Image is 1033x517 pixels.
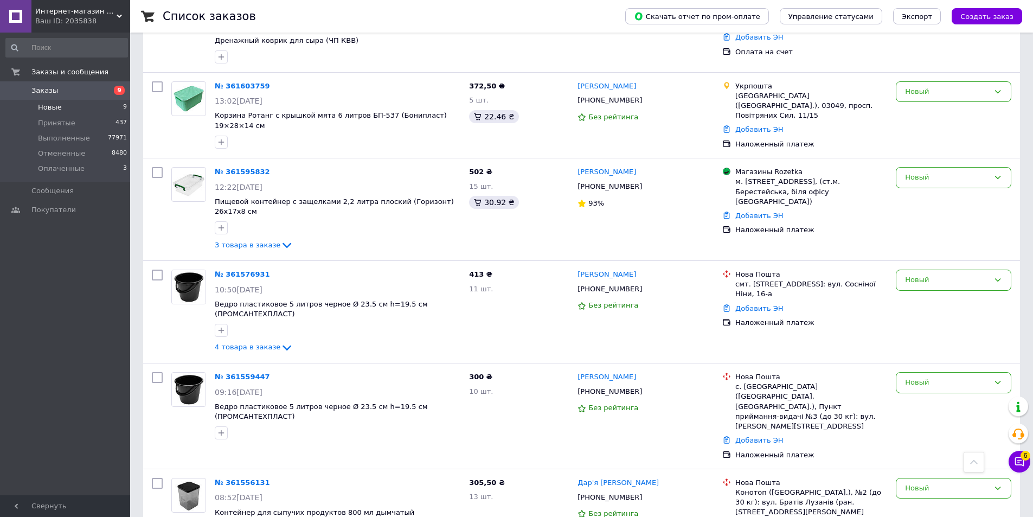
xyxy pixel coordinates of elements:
span: Сообщения [31,186,74,196]
span: Выполненные [38,133,90,143]
span: 10 шт. [469,387,493,395]
span: 11 шт. [469,285,493,293]
span: 437 [116,118,127,128]
input: Поиск [5,38,128,58]
a: № 361576931 [215,270,270,278]
div: смт. [STREET_ADDRESS]: вул. Сосніної Ніни, 16-а [735,279,887,299]
a: Пищевой контейнер с защелками 2,2 литра плоский (Горизонт) 26х17х8 см [215,197,454,216]
span: Новые [38,103,62,112]
div: [GEOGRAPHIC_DATA] ([GEOGRAPHIC_DATA].), 03049, просп. Повітряних Сил, 11/15 [735,91,887,121]
div: с. [GEOGRAPHIC_DATA] ([GEOGRAPHIC_DATA], [GEOGRAPHIC_DATA].), Пункт приймання-видачі №3 (до 30 кг... [735,382,887,431]
span: 08:52[DATE] [215,493,262,502]
span: Без рейтинга [588,404,638,412]
a: № 361559447 [215,373,270,381]
a: Фото товару [171,270,206,304]
span: Дренажный коврик для сыра (ЧП КВВ) [215,36,358,44]
div: Наложенный платеж [735,139,887,149]
span: 12:22[DATE] [215,183,262,192]
a: Создать заказ [941,12,1022,20]
span: 3 товара в заказе [215,241,280,249]
a: Добавить ЭН [735,212,783,220]
div: Новый [905,377,989,388]
img: Фото товару [175,478,203,512]
a: Дар'я [PERSON_NAME] [578,478,659,488]
span: [PHONE_NUMBER] [578,182,642,190]
span: Без рейтинга [588,113,638,121]
div: Оплата на счет [735,47,887,57]
div: Нова Пошта [735,478,887,488]
a: Фото товару [171,167,206,202]
span: 3 [123,164,127,174]
a: Добавить ЭН [735,33,783,41]
div: Новый [905,483,989,494]
button: Создать заказ [952,8,1022,24]
div: 30.92 ₴ [469,196,518,209]
h1: Список заказов [163,10,256,23]
div: Нова Пошта [735,372,887,382]
div: Наложенный платеж [735,225,887,235]
span: 305,50 ₴ [469,478,505,487]
span: [PHONE_NUMBER] [578,493,642,501]
div: Ваш ID: 2035838 [35,16,130,26]
a: Корзина Ротанг с крышкой мята 6 литров БП-537 (Бонипласт) 19×28×14 см [215,111,447,130]
span: [PHONE_NUMBER] [578,96,642,104]
a: 3 товара в заказе [215,241,293,249]
a: Добавить ЭН [735,304,783,312]
div: Новый [905,86,989,98]
div: Новый [905,275,989,286]
span: Скачать отчет по пром-оплате [634,11,760,21]
span: 413 ₴ [469,270,492,278]
img: Фото товару [172,84,206,113]
span: Отмененные [38,149,85,158]
span: 10:50[DATE] [215,285,262,294]
span: [PHONE_NUMBER] [578,285,642,293]
span: 502 ₴ [469,168,492,176]
a: Фото товару [171,81,206,116]
span: Заказы [31,86,58,95]
button: Чат с покупателем6 [1009,451,1030,473]
img: Фото товару [172,270,206,304]
span: 13 шт. [469,493,493,501]
span: Заказы и сообщения [31,67,108,77]
a: 4 товара в заказе [215,343,293,351]
span: 13:02[DATE] [215,97,262,105]
div: Наложенный платеж [735,318,887,328]
a: Фото товару [171,478,206,513]
span: Управление статусами [788,12,874,21]
a: Ведро пластиковое 5 литров черное Ø 23.5 см h=19.5 см (ПРОМСАНТЕХПЛАСТ) [215,300,428,318]
span: 77971 [108,133,127,143]
a: Ведро пластиковое 5 литров черное Ø 23.5 см h=19.5 см (ПРОМСАНТЕХПЛАСТ) [215,403,428,421]
a: № 361556131 [215,478,270,487]
div: 22.46 ₴ [469,110,518,123]
span: 9 [114,86,125,95]
span: 372,50 ₴ [469,82,505,90]
span: 9 [123,103,127,112]
span: 09:16[DATE] [215,388,262,397]
button: Управление статусами [780,8,882,24]
span: Без рейтинга [588,301,638,309]
a: Фото товару [171,372,206,407]
span: [PHONE_NUMBER] [578,387,642,395]
span: Создать заказ [960,12,1013,21]
a: [PERSON_NAME] [578,270,636,280]
img: Фото товару [172,171,206,197]
button: Скачать отчет по пром-оплате [625,8,769,24]
span: Оплаченные [38,164,85,174]
a: [PERSON_NAME] [578,167,636,177]
a: [PERSON_NAME] [578,81,636,92]
span: Покупатели [31,205,76,215]
span: Принятые [38,118,75,128]
span: 8480 [112,149,127,158]
div: Новый [905,172,989,183]
button: Экспорт [893,8,941,24]
a: [PERSON_NAME] [578,372,636,382]
div: Укрпошта [735,81,887,91]
a: Добавить ЭН [735,436,783,444]
div: Наложенный платеж [735,450,887,460]
img: Фото товару [172,373,206,406]
div: м. [STREET_ADDRESS], (ст.м. Берестейська, біля офісу [GEOGRAPHIC_DATA]) [735,177,887,207]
